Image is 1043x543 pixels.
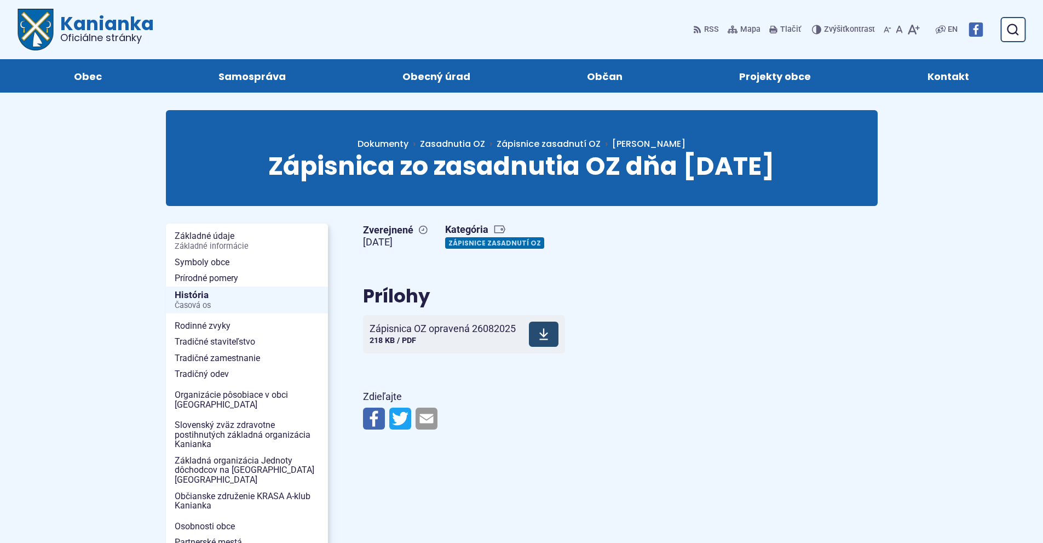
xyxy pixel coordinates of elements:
[420,138,485,150] span: Zasadnutia OZ
[175,366,319,382] span: Tradičný odev
[824,25,845,34] span: Zvýšiť
[175,254,319,271] span: Symboly obce
[166,318,328,334] a: Rodinné zvyky
[355,59,517,93] a: Obecný úrad
[166,366,328,382] a: Tradičný odev
[612,138,685,150] span: [PERSON_NAME]
[60,33,154,43] span: Oficiálne stránky
[26,59,149,93] a: Obec
[363,408,385,430] img: Zdieľať na Facebooku
[166,287,328,313] a: HistóriaČasová os
[948,23,958,36] span: EN
[166,254,328,271] a: Symboly obce
[358,138,420,150] a: Dokumenty
[363,224,428,237] span: Zverejnené
[175,287,319,313] span: História
[692,59,858,93] a: Projekty obce
[767,18,803,41] button: Tlačiť
[175,318,319,334] span: Rodinné zvyky
[175,488,319,514] span: Občianske združenie KRASA A-klub Kanianka
[166,387,328,413] a: Organizácie pôsobiace v obci [GEOGRAPHIC_DATA]
[175,301,319,310] span: Časová os
[175,453,319,488] span: Základná organizácia Jednoty dôchodcov na [GEOGRAPHIC_DATA] [GEOGRAPHIC_DATA]
[402,59,470,93] span: Obecný úrad
[175,228,319,254] span: Základné údaje
[166,417,328,453] a: Slovenský zväz zdravotne postihnutých základná organizácia Kanianka
[166,270,328,287] a: Prírodné pomery
[704,23,719,36] span: RSS
[497,138,601,150] a: Zápisnice zasadnutí OZ
[416,408,437,430] img: Zdieľať e-mailom
[693,18,721,41] a: RSS
[725,18,763,41] a: Mapa
[363,236,428,249] figcaption: [DATE]
[881,18,894,41] button: Zmenšiť veľkosť písma
[166,453,328,488] a: Základná organizácia Jednoty dôchodcov na [GEOGRAPHIC_DATA] [GEOGRAPHIC_DATA]
[894,18,905,41] button: Nastaviť pôvodnú veľkosť písma
[824,25,875,35] span: kontrast
[445,237,544,249] a: Zápisnice zasadnutí OZ
[905,18,922,41] button: Zväčšiť veľkosť písma
[363,286,752,306] h2: Prílohy
[175,387,319,413] span: Organizácie pôsobiace v obci [GEOGRAPHIC_DATA]
[601,138,685,150] a: [PERSON_NAME]
[420,138,497,150] a: Zasadnutia OZ
[175,242,319,251] span: Základné informácie
[969,22,983,37] img: Prejsť na Facebook stránku
[74,59,102,93] span: Obec
[739,59,811,93] span: Projekty obce
[363,388,752,405] p: Zdieľajte
[218,59,286,93] span: Samospráva
[175,417,319,453] span: Slovenský zväz zdravotne postihnutých základná organizácia Kanianka
[927,59,969,93] span: Kontakt
[445,224,549,236] span: Kategória
[540,59,670,93] a: Občan
[175,350,319,367] span: Tradičné zamestnanie
[812,18,877,41] button: Zvýšiťkontrast
[370,323,516,334] span: Zápisnica OZ opravená 26082025
[18,9,54,50] img: Prejsť na domovskú stránku
[18,9,154,50] a: Logo Kanianka, prejsť na domovskú stránku.
[740,23,760,36] span: Mapa
[166,488,328,514] a: Občianske združenie KRASA A-klub Kanianka
[175,270,319,287] span: Prírodné pomery
[268,148,775,184] span: Zápisnica zo zasadnutia OZ dňa [DATE]
[171,59,333,93] a: Samospráva
[780,25,801,35] span: Tlačiť
[166,518,328,535] a: Osobnosti obce
[175,518,319,535] span: Osobnosti obce
[166,350,328,367] a: Tradičné zamestnanie
[946,23,960,36] a: EN
[587,59,623,93] span: Občan
[166,228,328,254] a: Základné údajeZákladné informácie
[363,315,565,353] a: Zápisnica OZ opravená 26082025 218 KB / PDF
[358,138,408,150] span: Dokumenty
[166,334,328,350] a: Tradičné staviteľstvo
[54,14,154,43] span: Kanianka
[370,336,416,345] span: 218 KB / PDF
[880,59,1017,93] a: Kontakt
[175,334,319,350] span: Tradičné staviteľstvo
[389,408,411,430] img: Zdieľať na Twitteri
